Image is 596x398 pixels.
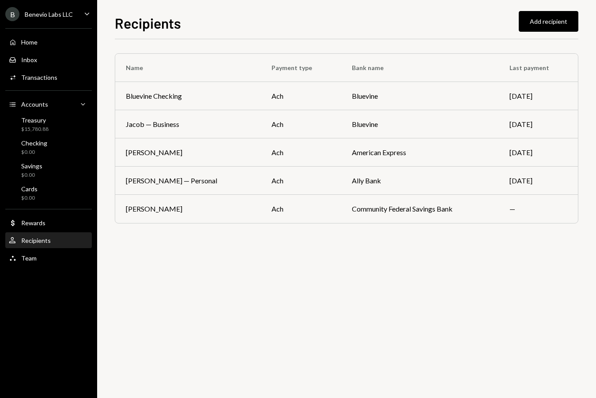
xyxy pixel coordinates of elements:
[25,11,73,18] div: Benevio Labs LLC
[21,185,38,193] div: Cards
[272,204,330,214] div: ach
[21,171,42,179] div: $0.00
[5,137,92,158] a: Checking$0.00
[261,54,341,82] th: Payment type
[115,14,181,32] h1: Recipients
[5,232,92,248] a: Recipients
[341,54,499,82] th: Bank name
[21,116,49,124] div: Treasury
[21,38,38,46] div: Home
[341,82,499,110] td: Bluevine
[519,11,578,32] button: Add recipient
[5,160,92,181] a: Savings$0.00
[272,119,330,130] div: ach
[21,254,37,262] div: Team
[21,74,57,81] div: Transactions
[126,91,182,101] div: Bluevine Checking
[21,56,37,63] div: Inbox
[5,250,92,266] a: Team
[341,138,499,167] td: American Express
[499,195,578,223] td: —
[5,34,92,50] a: Home
[272,175,330,186] div: ach
[499,54,578,82] th: Last payment
[5,96,92,112] a: Accounts
[272,91,330,101] div: ach
[21,194,38,202] div: $0.00
[21,219,45,227] div: Rewards
[341,167,499,195] td: Ally Bank
[5,69,92,85] a: Transactions
[126,175,217,186] div: [PERSON_NAME] — Personal
[499,167,578,195] td: [DATE]
[21,139,47,147] div: Checking
[499,82,578,110] td: [DATE]
[21,162,42,170] div: Savings
[115,54,261,82] th: Name
[5,114,92,135] a: Treasury$15,780.88
[21,100,48,108] div: Accounts
[21,237,51,244] div: Recipients
[499,138,578,167] td: [DATE]
[21,149,47,156] div: $0.00
[341,195,499,223] td: Community Federal Savings Bank
[5,182,92,204] a: Cards$0.00
[126,204,182,214] div: [PERSON_NAME]
[21,126,49,133] div: $15,780.88
[5,52,92,67] a: Inbox
[126,147,182,158] div: [PERSON_NAME]
[272,147,330,158] div: ach
[5,215,92,231] a: Rewards
[341,110,499,138] td: Bluevine
[126,119,179,130] div: Jacob — Business
[499,110,578,138] td: [DATE]
[5,7,19,21] div: B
